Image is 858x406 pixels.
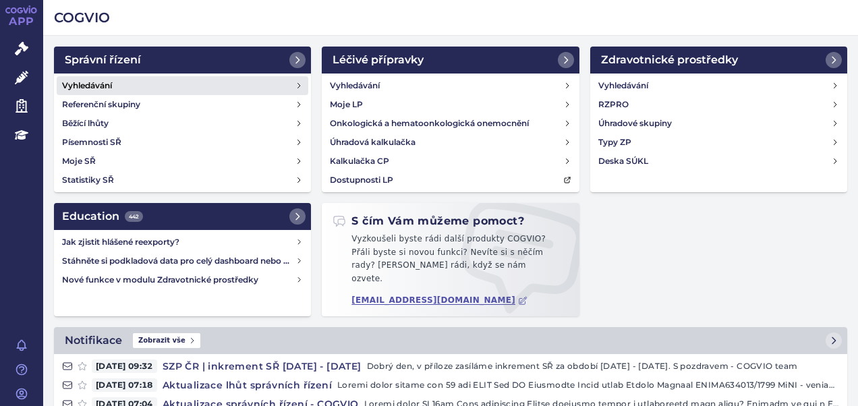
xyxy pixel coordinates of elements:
[367,359,839,373] p: Dobrý den, v příloze zasíláme inkrement SŘ za období [DATE] - [DATE]. S pozdravem - COGVIO team
[62,79,112,92] h4: Vyhledávání
[62,208,143,225] h2: Education
[330,136,416,149] h4: Úhradová kalkulačka
[330,98,363,111] h4: Moje LP
[57,114,308,133] a: Běžící lhůty
[330,79,380,92] h4: Vyhledávání
[593,95,845,114] a: RZPRO
[322,47,579,74] a: Léčivé přípravky
[590,47,847,74] a: Zdravotnické prostředky
[57,76,308,95] a: Vyhledávání
[337,378,839,392] p: Loremi dolor sitame con 59 adi ELIT Sed DO Eiusmodte Incid utlab Etdolo Magnaal ENIMA634013/1799 ...
[57,252,308,270] a: Stáhněte si podkladová data pro celý dashboard nebo obrázek grafu v COGVIO App modulu Analytics
[157,359,367,373] h4: SZP ČR | inkrement SŘ [DATE] - [DATE]
[593,114,845,133] a: Úhradové skupiny
[598,154,648,168] h4: Deska SÚKL
[62,136,121,149] h4: Písemnosti SŘ
[62,117,109,130] h4: Běžící lhůty
[598,117,672,130] h4: Úhradové skupiny
[333,233,568,291] p: Vyzkoušeli byste rádi další produkty COGVIO? Přáli byste si novou funkci? Nevíte si s něčím rady?...
[65,52,141,68] h2: Správní řízení
[57,133,308,152] a: Písemnosti SŘ
[62,273,295,287] h4: Nové funkce v modulu Zdravotnické prostředky
[324,152,576,171] a: Kalkulačka CP
[54,8,847,27] h2: COGVIO
[157,378,337,392] h4: Aktualizace lhůt správních řízení
[62,254,295,268] h4: Stáhněte si podkladová data pro celý dashboard nebo obrázek grafu v COGVIO App modulu Analytics
[330,117,529,130] h4: Onkologická a hematoonkologická onemocnění
[57,233,308,252] a: Jak zjistit hlášené reexporty?
[324,171,576,190] a: Dostupnosti LP
[324,114,576,133] a: Onkologická a hematoonkologická onemocnění
[333,214,524,229] h2: S čím Vám můžeme pomoct?
[62,173,114,187] h4: Statistiky SŘ
[92,359,157,373] span: [DATE] 09:32
[54,327,847,354] a: NotifikaceZobrazit vše
[333,52,424,68] h2: Léčivé přípravky
[54,47,311,74] a: Správní řízení
[601,52,738,68] h2: Zdravotnické prostředky
[62,98,140,111] h4: Referenční skupiny
[598,136,631,149] h4: Typy ZP
[324,133,576,152] a: Úhradová kalkulačka
[593,152,845,171] a: Deska SÚKL
[598,79,648,92] h4: Vyhledávání
[125,211,143,222] span: 442
[57,270,308,289] a: Nové funkce v modulu Zdravotnické prostředky
[92,378,157,392] span: [DATE] 07:18
[62,235,295,249] h4: Jak zjistit hlášené reexporty?
[133,333,200,348] span: Zobrazit vše
[598,98,629,111] h4: RZPRO
[324,76,576,95] a: Vyhledávání
[62,154,96,168] h4: Moje SŘ
[65,332,122,349] h2: Notifikace
[351,295,527,306] a: [EMAIL_ADDRESS][DOMAIN_NAME]
[330,173,393,187] h4: Dostupnosti LP
[57,152,308,171] a: Moje SŘ
[57,171,308,190] a: Statistiky SŘ
[593,133,845,152] a: Typy ZP
[593,76,845,95] a: Vyhledávání
[57,95,308,114] a: Referenční skupiny
[54,203,311,230] a: Education442
[330,154,389,168] h4: Kalkulačka CP
[324,95,576,114] a: Moje LP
